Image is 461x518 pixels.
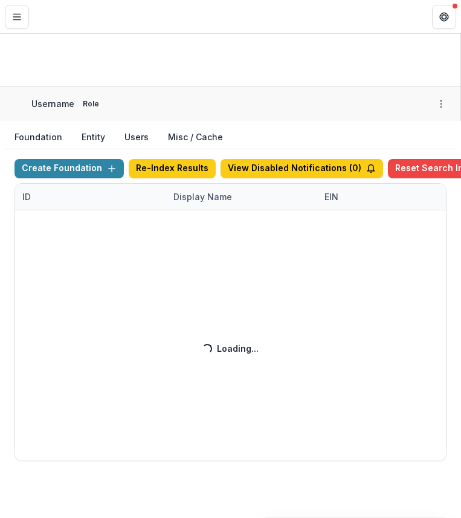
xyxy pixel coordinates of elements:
[158,126,233,149] button: Misc / Cache
[79,99,103,109] p: Role
[432,5,456,29] button: Get Help
[72,126,115,149] button: Entity
[31,97,74,110] p: Username
[115,126,158,149] button: Users
[5,5,29,29] button: Toggle Menu
[434,97,448,111] button: More
[5,126,72,149] button: Foundation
